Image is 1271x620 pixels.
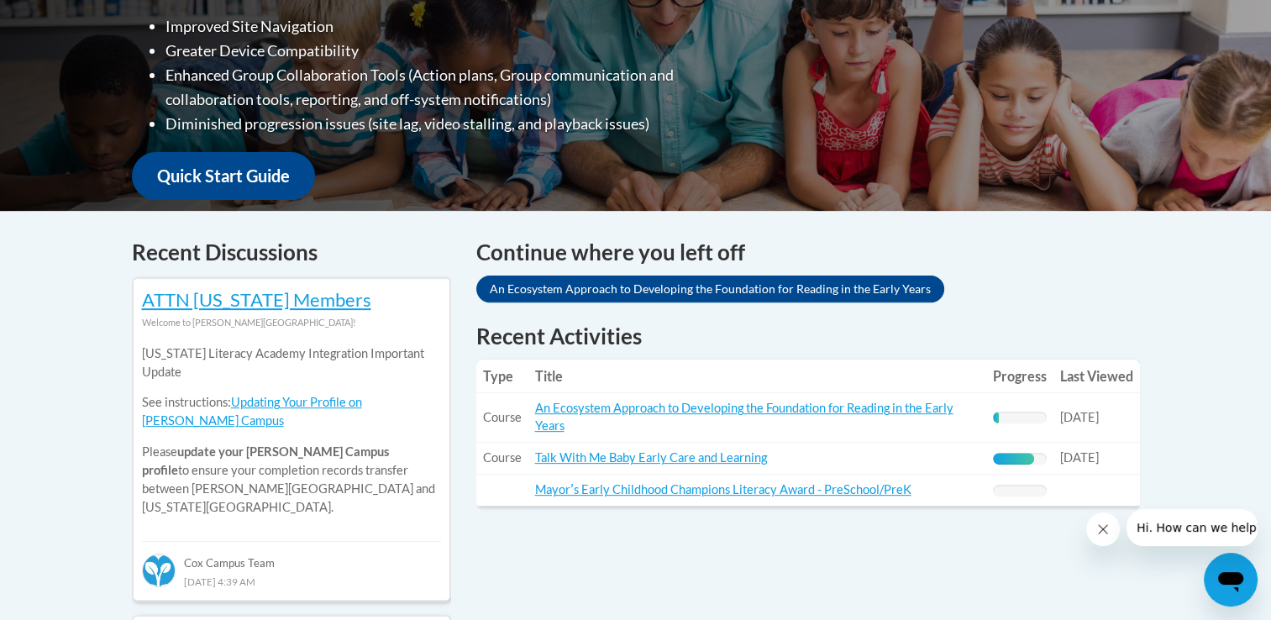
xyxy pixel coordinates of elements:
[132,236,451,269] h4: Recent Discussions
[1053,360,1140,393] th: Last Viewed
[528,360,986,393] th: Title
[535,450,767,465] a: Talk With Me Baby Early Care and Learning
[142,444,389,477] b: update your [PERSON_NAME] Campus profile
[142,344,441,381] p: [US_STATE] Literacy Academy Integration Important Update
[142,572,441,591] div: [DATE] 4:39 AM
[142,541,441,571] div: Cox Campus Team
[165,63,741,112] li: Enhanced Group Collaboration Tools (Action plans, Group communication and collaboration tools, re...
[483,410,522,424] span: Course
[1060,450,1099,465] span: [DATE]
[535,482,911,497] a: Mayorʹs Early Childhood Champions Literacy Award - PreSchool/PreK
[10,12,136,25] span: Hi. How can we help?
[1204,553,1258,607] iframe: Button to launch messaging window
[1127,509,1258,546] iframe: Message from company
[993,412,999,423] div: Progress, %
[142,395,362,428] a: Updating Your Profile on [PERSON_NAME] Campus
[476,236,1140,269] h4: Continue where you left off
[1060,410,1099,424] span: [DATE]
[165,39,741,63] li: Greater Device Compatibility
[165,14,741,39] li: Improved Site Navigation
[535,401,953,433] a: An Ecosystem Approach to Developing the Foundation for Reading in the Early Years
[476,321,1140,351] h1: Recent Activities
[142,332,441,529] div: Please to ensure your completion records transfer between [PERSON_NAME][GEOGRAPHIC_DATA] and [US_...
[1086,512,1120,546] iframe: Close message
[476,360,528,393] th: Type
[165,112,741,136] li: Diminished progression issues (site lag, video stalling, and playback issues)
[993,453,1034,465] div: Progress, %
[476,276,944,302] a: An Ecosystem Approach to Developing the Foundation for Reading in the Early Years
[132,152,315,200] a: Quick Start Guide
[142,393,441,430] p: See instructions:
[986,360,1053,393] th: Progress
[142,554,176,587] img: Cox Campus Team
[142,313,441,332] div: Welcome to [PERSON_NAME][GEOGRAPHIC_DATA]!
[483,450,522,465] span: Course
[142,288,371,311] a: ATTN [US_STATE] Members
